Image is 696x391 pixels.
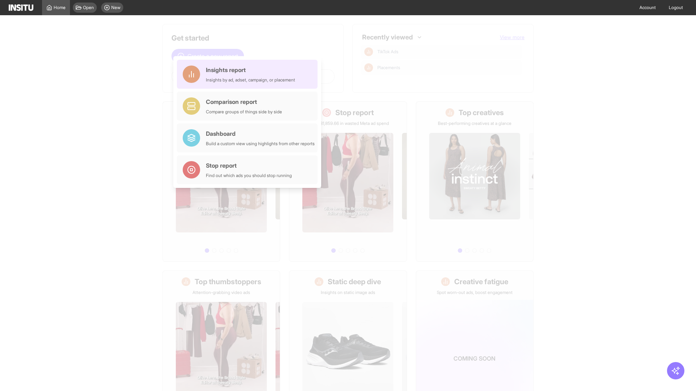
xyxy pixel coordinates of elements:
[206,161,292,170] div: Stop report
[54,5,66,10] span: Home
[206,109,282,115] div: Compare groups of things side by side
[9,4,33,11] img: Logo
[206,97,282,106] div: Comparison report
[206,173,292,178] div: Find out which ads you should stop running
[111,5,120,10] span: New
[206,141,315,147] div: Build a custom view using highlights from other reports
[206,129,315,138] div: Dashboard
[83,5,94,10] span: Open
[206,66,295,74] div: Insights report
[206,77,295,83] div: Insights by ad, adset, campaign, or placement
